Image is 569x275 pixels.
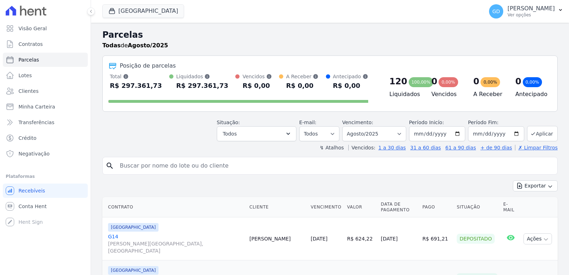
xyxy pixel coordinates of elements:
a: Contratos [3,37,88,51]
button: Exportar [513,180,558,191]
span: [PERSON_NAME][GEOGRAPHIC_DATA], [GEOGRAPHIC_DATA] [108,240,244,254]
th: Contrato [102,197,247,217]
span: GD [492,9,500,14]
span: Conta Hent [18,203,47,210]
p: [PERSON_NAME] [508,5,555,12]
strong: Todas [102,42,121,49]
a: ✗ Limpar Filtros [515,145,558,150]
span: Negativação [18,150,50,157]
td: R$ 624,22 [344,217,378,260]
h4: Liquidados [390,90,420,99]
button: Ações [524,233,552,244]
div: 0,00% [523,77,542,87]
th: Situação [454,197,500,217]
a: + de 90 dias [481,145,512,150]
span: Minha Carteira [18,103,55,110]
td: R$ 691,21 [420,217,454,260]
div: R$ 0,00 [286,80,318,91]
a: Conta Hent [3,199,88,213]
label: Vencidos: [348,145,375,150]
div: Posição de parcelas [120,62,176,70]
h4: A Receber [473,90,504,99]
div: 100,00% [409,77,433,87]
span: [GEOGRAPHIC_DATA] [108,266,159,275]
label: Período Fim: [468,119,524,126]
a: G14[PERSON_NAME][GEOGRAPHIC_DATA], [GEOGRAPHIC_DATA] [108,233,244,254]
a: 31 a 60 dias [410,145,441,150]
div: Plataformas [6,172,85,181]
span: Clientes [18,88,38,95]
span: Contratos [18,41,43,48]
th: E-mail [500,197,521,217]
span: Visão Geral [18,25,47,32]
a: [DATE] [311,236,327,242]
div: 0,00% [439,77,458,87]
div: Antecipado [333,73,368,80]
a: Lotes [3,68,88,83]
span: [GEOGRAPHIC_DATA] [108,223,159,232]
span: Lotes [18,72,32,79]
div: Depositado [457,234,495,244]
a: Crédito [3,131,88,145]
a: Negativação [3,147,88,161]
p: Ver opções [508,12,555,18]
a: Transferências [3,115,88,129]
th: Valor [344,197,378,217]
span: Parcelas [18,56,39,63]
button: Aplicar [527,126,558,141]
div: R$ 297.361,73 [176,80,229,91]
p: de [102,41,168,50]
strong: Agosto/2025 [128,42,168,49]
div: 0 [515,76,521,87]
label: ↯ Atalhos [320,145,344,150]
td: [PERSON_NAME] [247,217,308,260]
a: Clientes [3,84,88,98]
h4: Antecipado [515,90,546,99]
label: E-mail: [299,120,317,125]
span: Crédito [18,134,37,142]
div: 0 [473,76,479,87]
i: search [106,162,114,170]
button: GD [PERSON_NAME] Ver opções [483,1,569,21]
th: Pago [420,197,454,217]
div: R$ 0,00 [242,80,272,91]
label: Situação: [217,120,240,125]
div: 0,00% [481,77,500,87]
a: Parcelas [3,53,88,67]
label: Período Inicío: [409,120,444,125]
a: Minha Carteira [3,100,88,114]
span: Transferências [18,119,54,126]
div: Vencidos [242,73,272,80]
h2: Parcelas [102,28,558,41]
div: A Receber [286,73,318,80]
button: [GEOGRAPHIC_DATA] [102,4,184,18]
label: Vencimento: [342,120,373,125]
div: R$ 297.361,73 [110,80,162,91]
a: 61 a 90 dias [445,145,476,150]
button: Todos [217,126,296,141]
td: [DATE] [378,217,420,260]
div: Total [110,73,162,80]
span: Recebíveis [18,187,45,194]
th: Vencimento [308,197,344,217]
div: 0 [431,76,438,87]
div: Liquidados [176,73,229,80]
h4: Vencidos [431,90,462,99]
a: Recebíveis [3,184,88,198]
th: Data de Pagamento [378,197,420,217]
div: R$ 0,00 [333,80,368,91]
div: 120 [390,76,407,87]
span: Todos [223,129,237,138]
a: 1 a 30 dias [379,145,406,150]
a: Visão Geral [3,21,88,36]
input: Buscar por nome do lote ou do cliente [116,159,554,173]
